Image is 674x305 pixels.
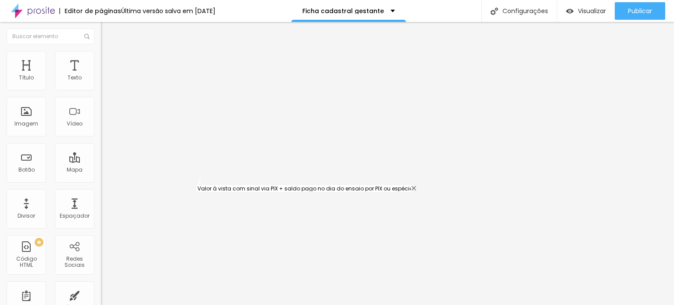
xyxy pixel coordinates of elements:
span: Publicar [628,7,652,14]
button: Visualizar [557,2,615,20]
div: Imagem [14,121,38,127]
div: Vídeo [67,121,82,127]
img: Icone [491,7,498,15]
div: Última versão salva em [DATE] [121,8,215,14]
div: Botão [18,167,35,173]
input: Buscar elemento [7,29,94,44]
div: Título [19,75,34,81]
div: Texto [68,75,82,81]
div: Editor de páginas [59,8,121,14]
div: Mapa [67,167,82,173]
img: view-1.svg [566,7,574,15]
div: Espaçador [60,213,90,219]
button: Publicar [615,2,665,20]
div: Divisor [18,213,35,219]
div: Redes Sociais [57,256,92,269]
span: Visualizar [578,7,606,14]
img: Icone [84,34,90,39]
p: Ficha cadastral gestante [302,8,384,14]
div: Código HTML [9,256,43,269]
